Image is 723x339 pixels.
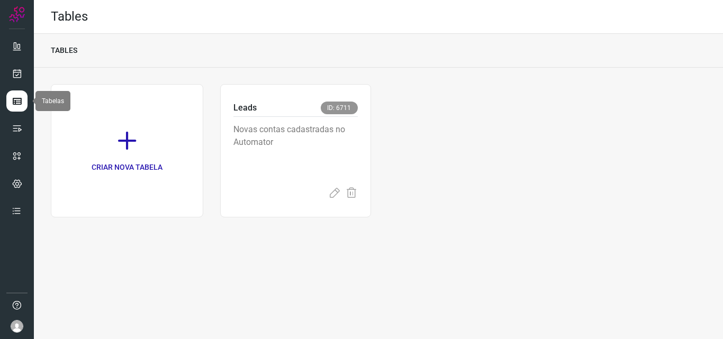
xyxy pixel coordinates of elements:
p: Leads [233,102,257,114]
span: Tabelas [42,97,64,105]
img: avatar-user-boy.jpg [11,320,23,333]
p: Novas contas cadastradas no Automator [233,123,358,176]
p: CRIAR NOVA TABELA [92,162,162,173]
img: Logo [9,6,25,22]
span: ID: 6711 [321,102,358,114]
p: TABLES [51,45,77,56]
a: CRIAR NOVA TABELA [51,84,203,217]
h2: Tables [51,9,88,24]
